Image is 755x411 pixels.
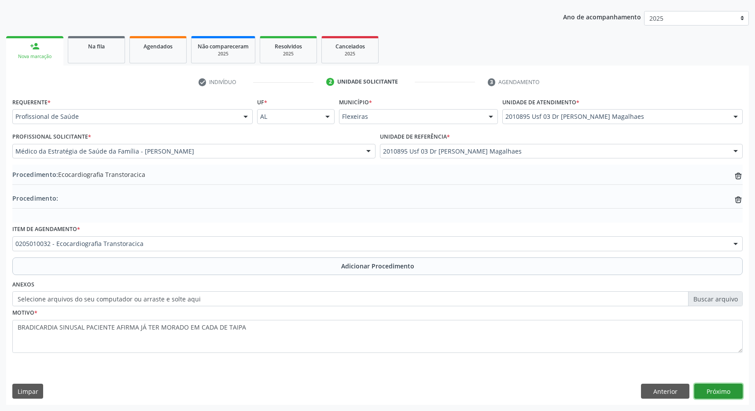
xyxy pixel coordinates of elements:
[337,78,398,86] div: Unidade solicitante
[339,95,372,109] label: Município
[15,112,235,121] span: Profissional de Saúde
[198,51,249,57] div: 2025
[275,43,302,50] span: Resolvidos
[326,78,334,86] div: 2
[198,43,249,50] span: Não compareceram
[335,43,365,50] span: Cancelados
[266,51,310,57] div: 2025
[341,261,414,271] span: Adicionar Procedimento
[12,306,37,320] label: Motivo
[342,112,480,121] span: Flexeiras
[641,384,689,399] button: Anterior
[505,112,725,121] span: 2010895 Usf 03 Dr [PERSON_NAME] Magalhaes
[383,147,725,156] span: 2010895 Usf 03 Dr [PERSON_NAME] Magalhaes
[88,43,105,50] span: Na fila
[12,95,51,109] label: Requerente
[328,51,372,57] div: 2025
[12,384,43,399] button: Limpar
[12,278,34,292] label: Anexos
[12,170,145,179] span: Ecocardiografia Transtoracica
[12,170,58,179] span: Procedimento:
[12,53,57,60] div: Nova marcação
[563,11,641,22] p: Ano de acompanhamento
[12,130,91,144] label: Profissional Solicitante
[30,41,40,51] div: person_add
[12,194,58,202] span: Procedimento:
[12,223,80,236] label: Item de agendamento
[502,95,579,109] label: Unidade de atendimento
[257,95,267,109] label: UF
[15,147,357,156] span: Médico da Estratégia de Saúde da Família - [PERSON_NAME]
[380,130,450,144] label: Unidade de referência
[144,43,173,50] span: Agendados
[260,112,316,121] span: AL
[694,384,743,399] button: Próximo
[15,239,725,248] span: 0205010032 - Ecocardiografia Transtoracica
[12,257,743,275] button: Adicionar Procedimento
